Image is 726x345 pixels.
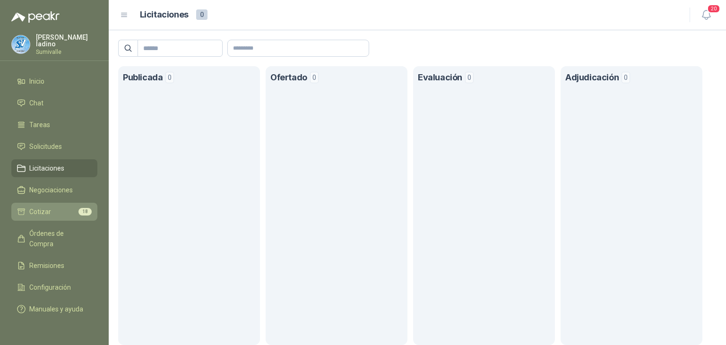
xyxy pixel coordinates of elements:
p: [PERSON_NAME] ladino [36,34,97,47]
h1: Publicada [123,71,163,85]
button: 20 [698,7,715,24]
a: Cotizar18 [11,203,97,221]
span: 0 [196,9,207,20]
span: 0 [310,72,319,83]
span: Manuales y ayuda [29,304,83,314]
span: 18 [78,208,92,216]
a: Solicitudes [11,138,97,155]
span: Chat [29,98,43,108]
a: Negociaciones [11,181,97,199]
img: Logo peakr [11,11,60,23]
a: Manuales y ayuda [11,300,97,318]
span: Configuración [29,282,71,293]
span: Negociaciones [29,185,73,195]
a: Licitaciones [11,159,97,177]
a: Remisiones [11,257,97,275]
p: Sumivalle [36,49,97,55]
a: Órdenes de Compra [11,224,97,253]
h1: Licitaciones [140,8,189,22]
span: 20 [707,4,720,13]
span: 0 [465,72,474,83]
span: Solicitudes [29,141,62,152]
span: 0 [165,72,174,83]
h1: Ofertado [270,71,307,85]
span: Tareas [29,120,50,130]
img: Company Logo [12,35,30,53]
span: 0 [622,72,630,83]
span: Cotizar [29,207,51,217]
a: Inicio [11,72,97,90]
a: Chat [11,94,97,112]
span: Licitaciones [29,163,64,173]
h1: Evaluación [418,71,462,85]
span: Remisiones [29,260,64,271]
span: Órdenes de Compra [29,228,88,249]
h1: Adjudicación [565,71,619,85]
a: Configuración [11,278,97,296]
a: Tareas [11,116,97,134]
span: Inicio [29,76,44,86]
